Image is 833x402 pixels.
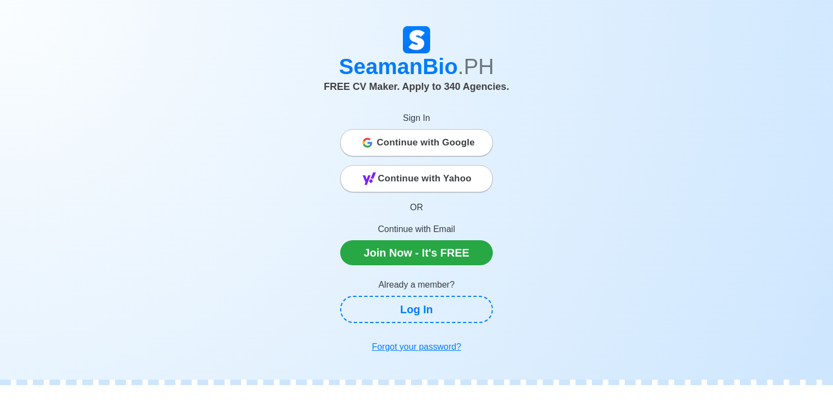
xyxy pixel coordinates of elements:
[340,278,493,291] p: Already a member?
[340,129,493,156] button: Continue with Google
[340,165,493,192] button: Continue with Yahoo
[340,223,493,236] p: Continue with Email
[340,112,493,125] p: Sign In
[114,53,719,80] h1: SeamanBio
[378,168,472,190] span: Continue with Yahoo
[403,26,430,53] img: Logo
[340,201,493,214] p: OR
[340,336,493,358] a: Forgot your password?
[340,240,493,265] a: Join Now - It's FREE
[372,342,461,351] u: Forgot your password?
[458,54,494,78] span: .PH
[324,81,509,92] span: FREE CV Maker. Apply to 340 Agencies.
[377,132,475,154] span: Continue with Google
[340,296,493,323] a: Log In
